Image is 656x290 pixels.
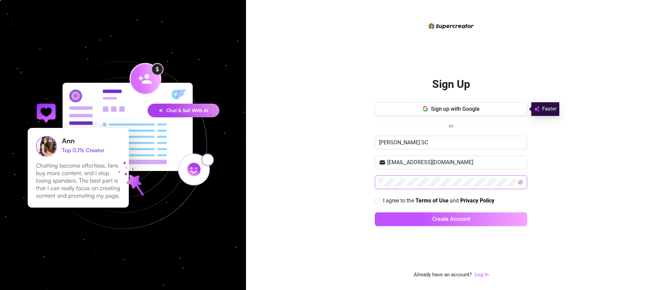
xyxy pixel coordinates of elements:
[534,105,539,113] img: svg%3e
[415,197,449,205] a: Terms of Use
[375,102,527,116] button: Sign up with Google
[518,180,523,185] span: eye-invisible
[383,197,415,204] span: I agree to the
[460,197,494,205] a: Privacy Policy
[375,212,527,226] button: Create Account
[414,271,472,279] span: Already have an account?
[375,136,527,149] input: Enter your Name
[449,123,453,129] span: or
[387,158,523,167] input: Your email
[475,271,489,279] a: Log In
[432,216,470,222] span: Create Account
[450,197,460,204] span: and
[542,105,557,113] span: Faster
[5,27,241,263] img: signup-background-D0MIrEPF.svg
[432,77,470,91] h2: Sign Up
[431,106,480,112] span: Sign up with Google
[428,23,474,29] img: logo-BBDzfeDw.svg
[475,272,489,278] a: Log In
